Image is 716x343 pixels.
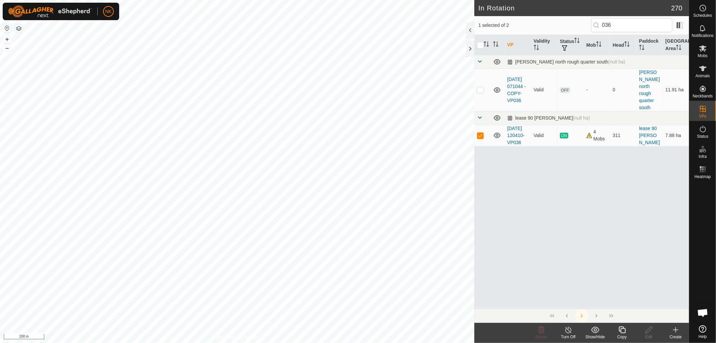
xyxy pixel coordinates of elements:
[695,175,711,179] span: Heatmap
[575,309,588,323] button: 1
[699,114,706,118] span: VPs
[3,35,11,43] button: +
[507,126,524,145] a: [DATE] 120410-VP036
[591,18,672,32] input: Search (S)
[610,35,636,55] th: Head
[676,46,681,51] p-sorticon: Activate to sort
[15,25,23,33] button: Map Layers
[573,115,590,121] span: (null ha)
[507,77,526,103] a: [DATE] 071044 - COPY-VP036
[560,87,570,93] span: OFF
[493,42,498,48] p-sorticon: Activate to sort
[574,39,580,44] p-sorticon: Activate to sort
[663,125,689,146] td: 7.88 ha
[505,35,531,55] th: VP
[596,42,602,48] p-sorticon: Activate to sort
[584,35,610,55] th: Mob
[531,125,558,146] td: Valid
[663,35,689,55] th: [GEOGRAPHIC_DATA] Area
[8,5,92,17] img: Gallagher Logo
[609,334,635,340] div: Copy
[635,334,662,340] div: Edit
[689,323,716,341] a: Help
[531,35,558,55] th: Validity
[586,128,608,142] div: 4 Mobs
[211,334,236,340] a: Privacy Policy
[560,133,568,138] span: ON
[671,3,682,13] span: 270
[555,334,582,340] div: Turn Off
[636,35,663,55] th: Paddock
[693,303,713,323] div: Open chat
[699,155,707,159] span: Infra
[699,335,707,339] span: Help
[639,126,660,145] a: lease 90 [PERSON_NAME]
[531,69,558,111] td: Valid
[692,34,714,38] span: Notifications
[478,22,591,29] span: 1 selected of 2
[3,44,11,52] button: –
[507,59,625,65] div: [PERSON_NAME] north rough quarter south
[693,13,712,17] span: Schedules
[244,334,264,340] a: Contact Us
[105,8,111,15] span: NK
[639,70,660,110] a: [PERSON_NAME] north rough quarter south
[557,35,584,55] th: Status
[507,115,590,121] div: lease 90 [PERSON_NAME]
[586,86,608,93] div: -
[696,74,710,78] span: Animals
[639,46,645,51] p-sorticon: Activate to sort
[534,46,539,51] p-sorticon: Activate to sort
[624,42,630,48] p-sorticon: Activate to sort
[698,54,708,58] span: Mobs
[610,69,636,111] td: 0
[610,125,636,146] td: 311
[484,42,489,48] p-sorticon: Activate to sort
[3,24,11,32] button: Reset Map
[693,94,713,98] span: Neckbands
[478,4,671,12] h2: In Rotation
[697,134,708,138] span: Status
[536,335,547,339] span: Delete
[608,59,625,65] span: (null ha)
[663,69,689,111] td: 11.91 ha
[582,334,609,340] div: Show/Hide
[662,334,689,340] div: Create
